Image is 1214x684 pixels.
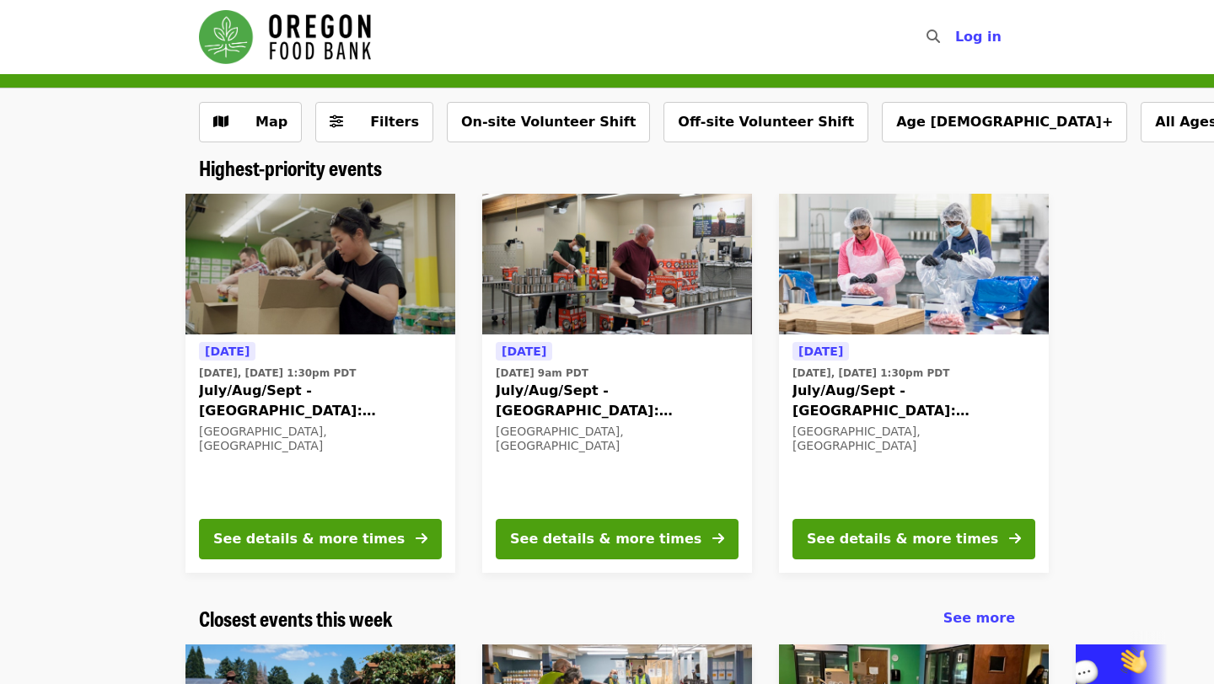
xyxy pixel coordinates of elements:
[199,366,356,381] time: [DATE], [DATE] 1:30pm PDT
[955,29,1002,45] span: Log in
[213,529,405,549] div: See details & more times
[792,381,1035,421] span: July/Aug/Sept - [GEOGRAPHIC_DATA]: Repack/Sort (age [DEMOGRAPHIC_DATA]+)
[496,425,739,453] div: [GEOGRAPHIC_DATA], [GEOGRAPHIC_DATA]
[496,366,588,381] time: [DATE] 9am PDT
[330,114,343,130] i: sliders-h icon
[185,194,455,335] img: July/Aug/Sept - Portland: Repack/Sort (age 8+) organized by Oregon Food Bank
[950,17,964,57] input: Search
[199,152,382,182] span: Highest-priority events
[185,194,455,573] a: See details for "July/Aug/Sept - Portland: Repack/Sort (age 8+)"
[792,366,949,381] time: [DATE], [DATE] 1:30pm PDT
[199,10,371,64] img: Oregon Food Bank - Home
[447,102,650,142] button: On-site Volunteer Shift
[482,194,752,335] img: July/Aug/Sept - Portland: Repack/Sort (age 16+) organized by Oregon Food Bank
[199,607,393,631] a: Closest events this week
[510,529,701,549] div: See details & more times
[199,102,302,142] button: Show map view
[185,156,1029,180] div: Highest-priority events
[416,531,427,547] i: arrow-right icon
[502,345,546,358] span: [DATE]
[942,20,1015,54] button: Log in
[213,114,228,130] i: map icon
[779,194,1049,573] a: See details for "July/Aug/Sept - Beaverton: Repack/Sort (age 10+)"
[199,156,382,180] a: Highest-priority events
[199,425,442,453] div: [GEOGRAPHIC_DATA], [GEOGRAPHIC_DATA]
[1009,531,1021,547] i: arrow-right icon
[199,519,442,559] button: See details & more times
[482,194,752,573] a: See details for "July/Aug/Sept - Portland: Repack/Sort (age 16+)"
[255,114,287,130] span: Map
[807,529,998,549] div: See details & more times
[712,531,724,547] i: arrow-right icon
[792,519,1035,559] button: See details & more times
[943,608,1015,628] a: See more
[315,102,433,142] button: Filters (0 selected)
[199,381,442,421] span: July/Aug/Sept - [GEOGRAPHIC_DATA]: Repack/Sort (age [DEMOGRAPHIC_DATA]+)
[199,603,393,633] span: Closest events this week
[927,29,940,45] i: search icon
[496,519,739,559] button: See details & more times
[370,114,419,130] span: Filters
[496,381,739,421] span: July/Aug/Sept - [GEOGRAPHIC_DATA]: Repack/Sort (age [DEMOGRAPHIC_DATA]+)
[779,194,1049,335] img: July/Aug/Sept - Beaverton: Repack/Sort (age 10+) organized by Oregon Food Bank
[205,345,250,358] span: [DATE]
[792,425,1035,453] div: [GEOGRAPHIC_DATA], [GEOGRAPHIC_DATA]
[185,607,1029,631] div: Closest events this week
[882,102,1127,142] button: Age [DEMOGRAPHIC_DATA]+
[943,610,1015,626] span: See more
[798,345,843,358] span: [DATE]
[663,102,868,142] button: Off-site Volunteer Shift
